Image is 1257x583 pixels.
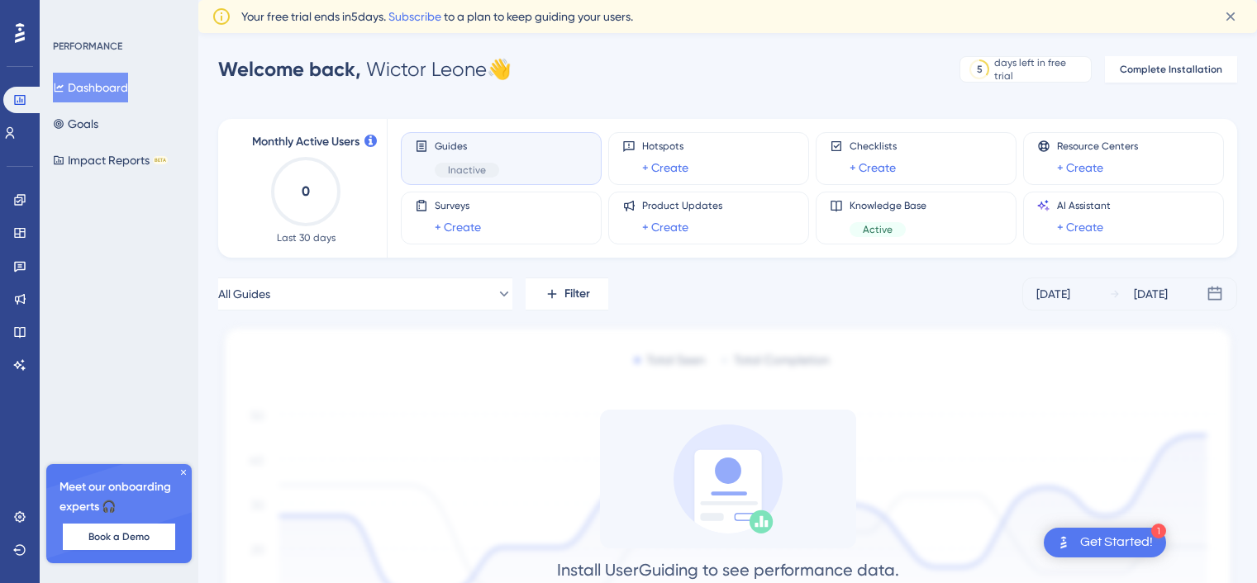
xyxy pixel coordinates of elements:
[302,183,310,199] text: 0
[977,63,983,76] div: 5
[388,10,441,23] a: Subscribe
[1057,199,1111,212] span: AI Assistant
[218,277,512,310] button: All Guides
[1134,284,1168,304] div: [DATE]
[218,56,512,83] div: Wictor Leone 👋
[642,140,688,153] span: Hotspots
[1054,533,1074,552] img: launcher-image-alternative-text
[642,217,688,237] a: + Create
[252,132,359,152] span: Monthly Active Users
[448,164,486,177] span: Inactive
[218,284,270,304] span: All Guides
[1036,284,1070,304] div: [DATE]
[241,7,633,26] span: Your free trial ends in 5 days. to a plan to keep guiding your users.
[1105,56,1237,83] button: Complete Installation
[1120,63,1222,76] span: Complete Installation
[53,73,128,102] button: Dashboard
[277,231,336,244] span: Last 30 days
[435,140,499,153] span: Guides
[1057,217,1103,237] a: + Create
[1044,528,1166,557] div: Open Get Started! checklist, remaining modules: 1
[850,140,897,153] span: Checklists
[88,530,150,543] span: Book a Demo
[850,158,896,178] a: + Create
[1057,140,1138,153] span: Resource Centers
[53,145,168,175] button: Impact ReportsBETA
[850,199,926,212] span: Knowledge Base
[642,158,688,178] a: + Create
[526,277,608,310] button: Filter
[557,558,899,581] div: Install UserGuiding to see performance data.
[1151,524,1166,538] div: 1
[153,156,168,164] div: BETA
[53,109,98,139] button: Goals
[994,56,1086,83] div: days left in free trial
[63,524,175,550] button: Book a Demo
[435,199,481,212] span: Surveys
[60,477,179,517] span: Meet our onboarding experts 🎧
[1057,158,1103,178] a: + Create
[642,199,722,212] span: Product Updates
[863,223,893,236] span: Active
[218,57,361,81] span: Welcome back,
[53,40,122,53] div: PERFORMANCE
[435,217,481,237] a: + Create
[1080,533,1153,552] div: Get Started!
[564,284,590,304] span: Filter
